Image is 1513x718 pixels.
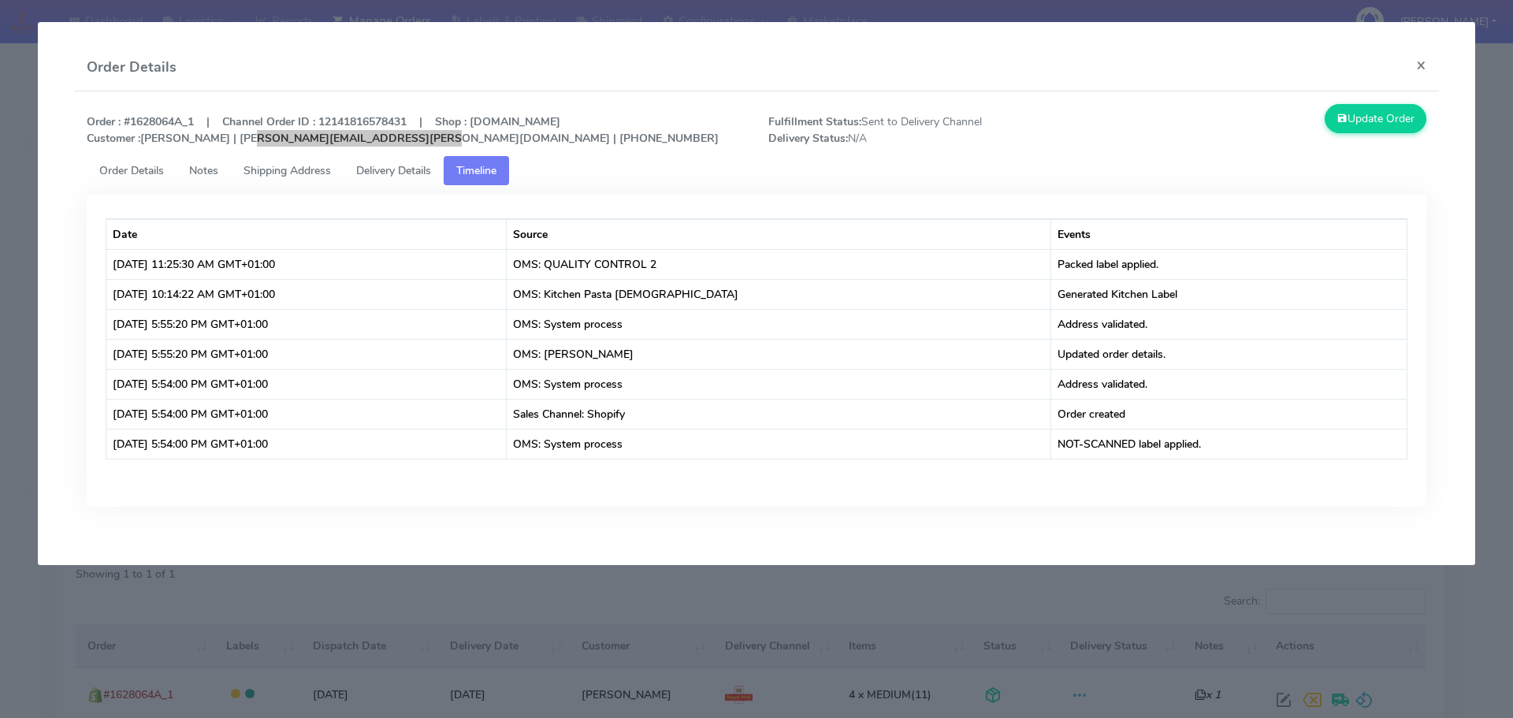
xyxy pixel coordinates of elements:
[507,399,1051,429] td: Sales Channel: Shopify
[507,309,1051,339] td: OMS: System process
[507,429,1051,459] td: OMS: System process
[1051,219,1407,249] th: Events
[1051,429,1407,459] td: NOT-SCANNED label applied.
[106,369,507,399] td: [DATE] 5:54:00 PM GMT+01:00
[106,279,507,309] td: [DATE] 10:14:22 AM GMT+01:00
[189,163,218,178] span: Notes
[87,57,177,78] h4: Order Details
[356,163,431,178] span: Delivery Details
[99,163,164,178] span: Order Details
[1051,399,1407,429] td: Order created
[507,249,1051,279] td: OMS: QUALITY CONTROL 2
[106,399,507,429] td: [DATE] 5:54:00 PM GMT+01:00
[87,114,719,146] strong: Order : #1628064A_1 | Channel Order ID : 12141816578431 | Shop : [DOMAIN_NAME] [PERSON_NAME] | [P...
[87,131,140,146] strong: Customer :
[507,369,1051,399] td: OMS: System process
[507,219,1051,249] th: Source
[1051,279,1407,309] td: Generated Kitchen Label
[507,279,1051,309] td: OMS: Kitchen Pasta [DEMOGRAPHIC_DATA]
[456,163,496,178] span: Timeline
[1051,369,1407,399] td: Address validated.
[106,219,507,249] th: Date
[106,429,507,459] td: [DATE] 5:54:00 PM GMT+01:00
[106,339,507,369] td: [DATE] 5:55:20 PM GMT+01:00
[243,163,331,178] span: Shipping Address
[87,156,1427,185] ul: Tabs
[1325,104,1427,133] button: Update Order
[1051,309,1407,339] td: Address validated.
[106,309,507,339] td: [DATE] 5:55:20 PM GMT+01:00
[106,249,507,279] td: [DATE] 11:25:30 AM GMT+01:00
[756,113,1098,147] span: Sent to Delivery Channel N/A
[1051,339,1407,369] td: Updated order details.
[1403,44,1439,86] button: Close
[768,131,848,146] strong: Delivery Status:
[768,114,861,129] strong: Fulfillment Status:
[1051,249,1407,279] td: Packed label applied.
[507,339,1051,369] td: OMS: [PERSON_NAME]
